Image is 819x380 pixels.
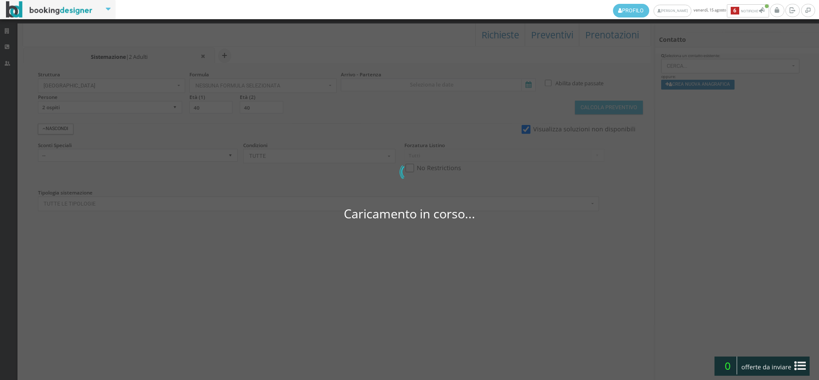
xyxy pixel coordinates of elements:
[739,360,794,374] span: offerte da inviare
[727,4,769,17] button: 6Notifiche
[731,7,739,15] b: 6
[6,1,93,18] img: BookingDesigner.com
[613,4,770,17] span: venerdì, 15 agosto
[653,5,691,17] a: [PERSON_NAME]
[718,357,737,374] span: 0
[613,4,649,17] a: Profilo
